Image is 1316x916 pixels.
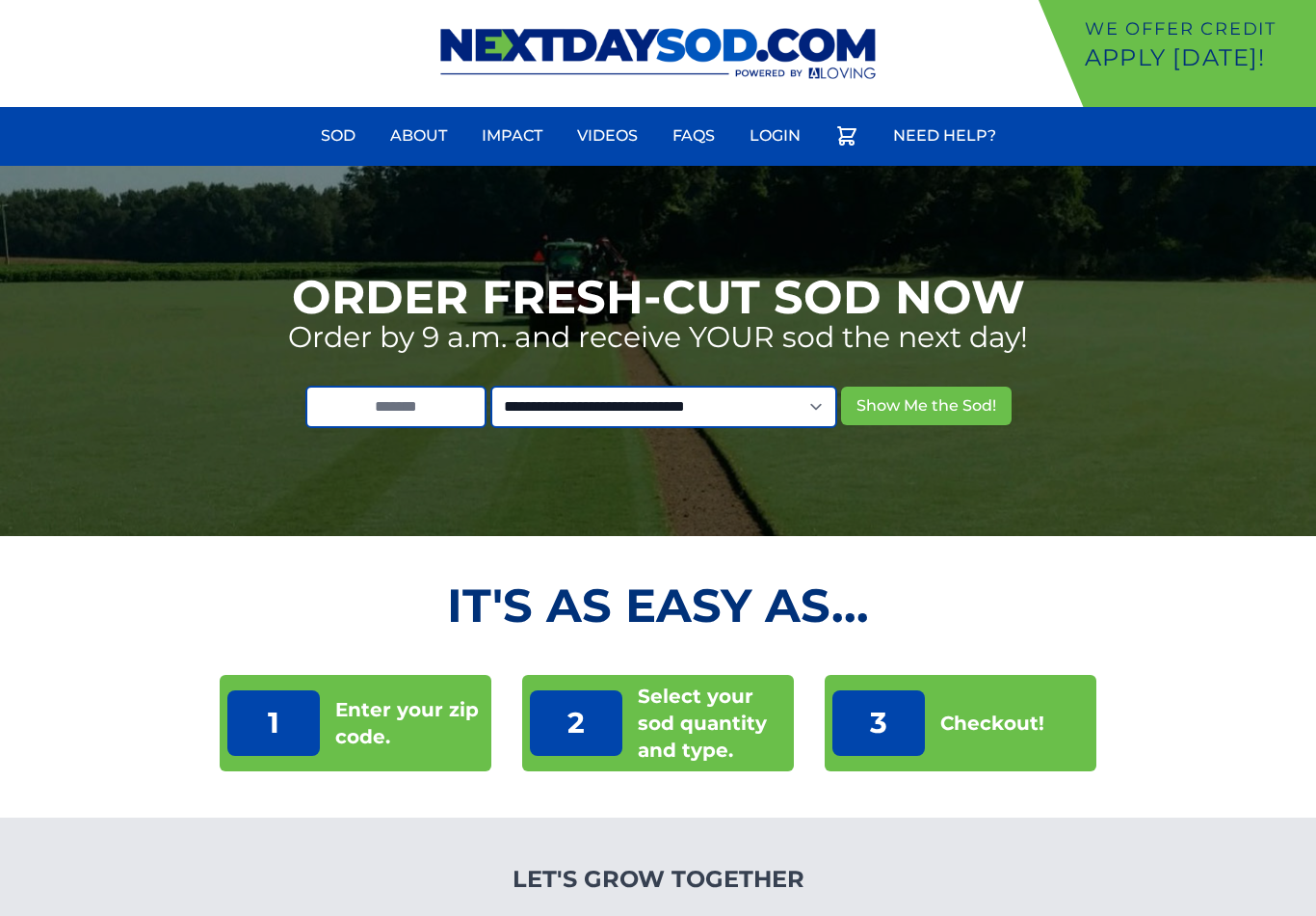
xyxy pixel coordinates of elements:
p: Select your sod quantity and type. [638,683,786,764]
p: 2 [530,690,622,756]
p: Checkout! [940,710,1044,737]
a: Sod [309,113,367,159]
h2: It's as Easy As... [220,582,1097,629]
h1: Order Fresh-Cut Sod Now [292,274,1025,320]
p: Apply [DATE]! [1085,42,1308,73]
p: We offer Credit [1085,15,1308,42]
p: Order by 9 a.m. and receive YOUR sod the next day! [288,320,1028,355]
p: 1 [227,690,320,756]
a: Impact [470,113,554,159]
a: Videos [566,113,649,159]
button: Show Me the Sod! [841,387,1012,425]
h4: Let's Grow Together [409,864,908,895]
a: FAQs [661,113,726,159]
a: Login [738,113,812,159]
a: About [379,113,459,159]
p: Enter your zip code. [335,696,484,750]
p: 3 [832,690,925,756]
a: Need Help? [882,113,1008,159]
